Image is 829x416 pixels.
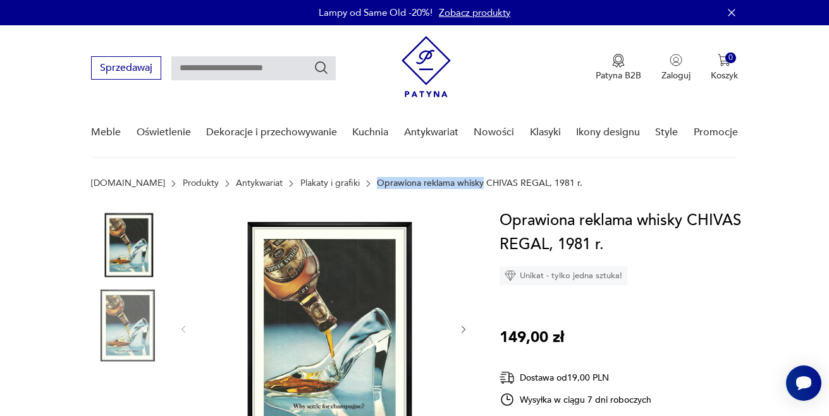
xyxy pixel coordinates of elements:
a: Zobacz produkty [439,6,510,19]
button: 0Koszyk [711,54,738,82]
button: Sprzedawaj [91,56,161,80]
a: Antykwariat [404,108,458,157]
p: Koszyk [711,70,738,82]
div: Wysyłka w ciągu 7 dni roboczych [500,392,651,407]
a: Meble [91,108,121,157]
a: Klasyki [530,108,561,157]
div: 0 [725,52,736,63]
button: Zaloguj [661,54,691,82]
img: Zdjęcie produktu Oprawiona reklama whisky CHIVAS REGAL, 1981 r. [91,290,163,362]
button: Szukaj [314,60,329,75]
img: Patyna - sklep z meblami i dekoracjami vintage [402,36,451,97]
button: Patyna B2B [596,54,641,82]
a: Plakaty i grafiki [300,178,360,188]
p: Patyna B2B [596,70,641,82]
div: Dostawa od 19,00 PLN [500,370,651,386]
a: Ikona medaluPatyna B2B [596,54,641,82]
img: Ikona diamentu [505,270,516,281]
a: Sprzedawaj [91,64,161,73]
img: Ikona koszyka [718,54,730,66]
p: 149,00 zł [500,326,564,350]
img: Ikonka użytkownika [670,54,682,66]
a: Dekoracje i przechowywanie [206,108,337,157]
a: Kuchnia [352,108,388,157]
a: Produkty [183,178,219,188]
a: Antykwariat [236,178,283,188]
p: Lampy od Same Old -20%! [319,6,433,19]
iframe: Smartsupp widget button [786,365,821,401]
a: Oświetlenie [137,108,191,157]
a: Ikony designu [576,108,640,157]
img: Ikona dostawy [500,370,515,386]
div: Unikat - tylko jedna sztuka! [500,266,627,285]
a: [DOMAIN_NAME] [91,178,165,188]
img: Ikona medalu [612,54,625,68]
a: Style [655,108,678,157]
h1: Oprawiona reklama whisky CHIVAS REGAL, 1981 r. [500,209,758,257]
p: Oprawiona reklama whisky CHIVAS REGAL, 1981 r. [377,178,582,188]
img: Zdjęcie produktu Oprawiona reklama whisky CHIVAS REGAL, 1981 r. [91,209,163,281]
p: Zaloguj [661,70,691,82]
a: Promocje [694,108,738,157]
a: Nowości [474,108,514,157]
